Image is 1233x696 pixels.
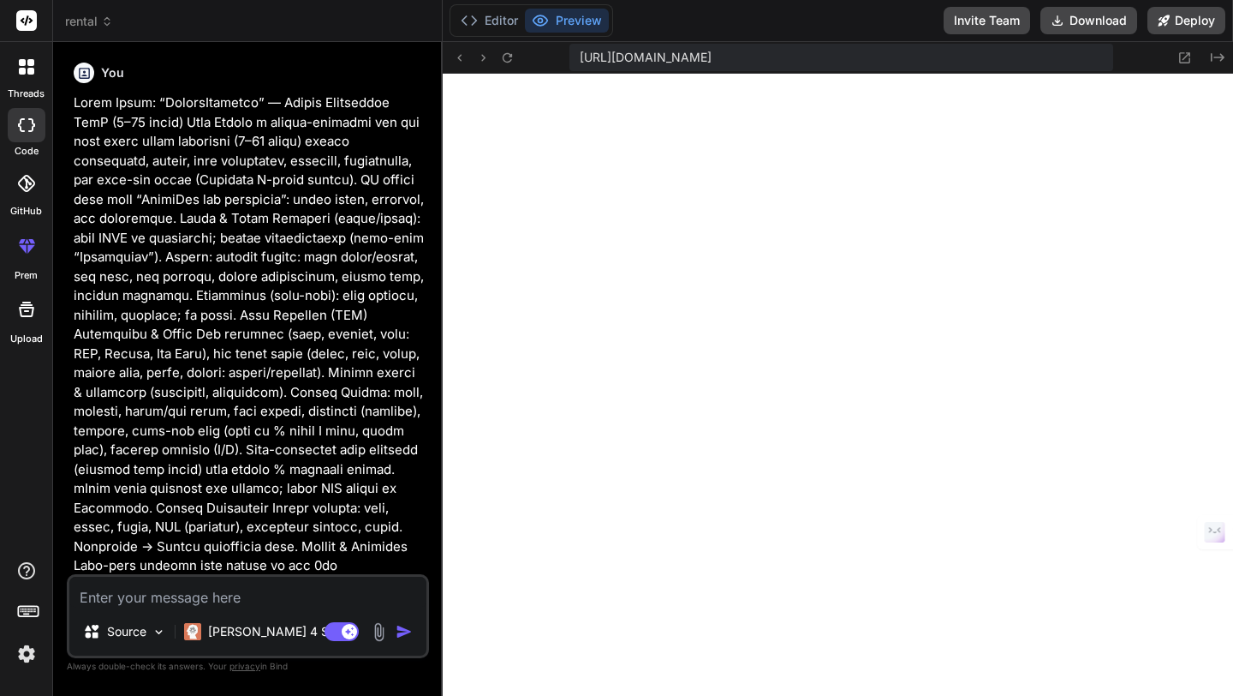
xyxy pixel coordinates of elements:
[67,658,429,675] p: Always double-check its answers. Your in Bind
[10,332,43,346] label: Upload
[15,268,38,283] label: prem
[454,9,525,33] button: Editor
[580,49,712,66] span: [URL][DOMAIN_NAME]
[65,13,113,30] span: rental
[107,623,146,640] p: Source
[1040,7,1137,34] button: Download
[15,144,39,159] label: code
[184,623,201,640] img: Claude 4 Sonnet
[396,623,413,640] img: icon
[443,74,1233,696] iframe: Preview
[1147,7,1225,34] button: Deploy
[208,623,336,640] p: [PERSON_NAME] 4 S..
[944,7,1030,34] button: Invite Team
[152,625,166,639] img: Pick Models
[12,639,41,669] img: settings
[229,661,260,671] span: privacy
[10,204,42,219] label: GitHub
[101,64,124,81] h6: You
[525,9,609,33] button: Preview
[369,622,389,642] img: attachment
[8,87,45,101] label: threads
